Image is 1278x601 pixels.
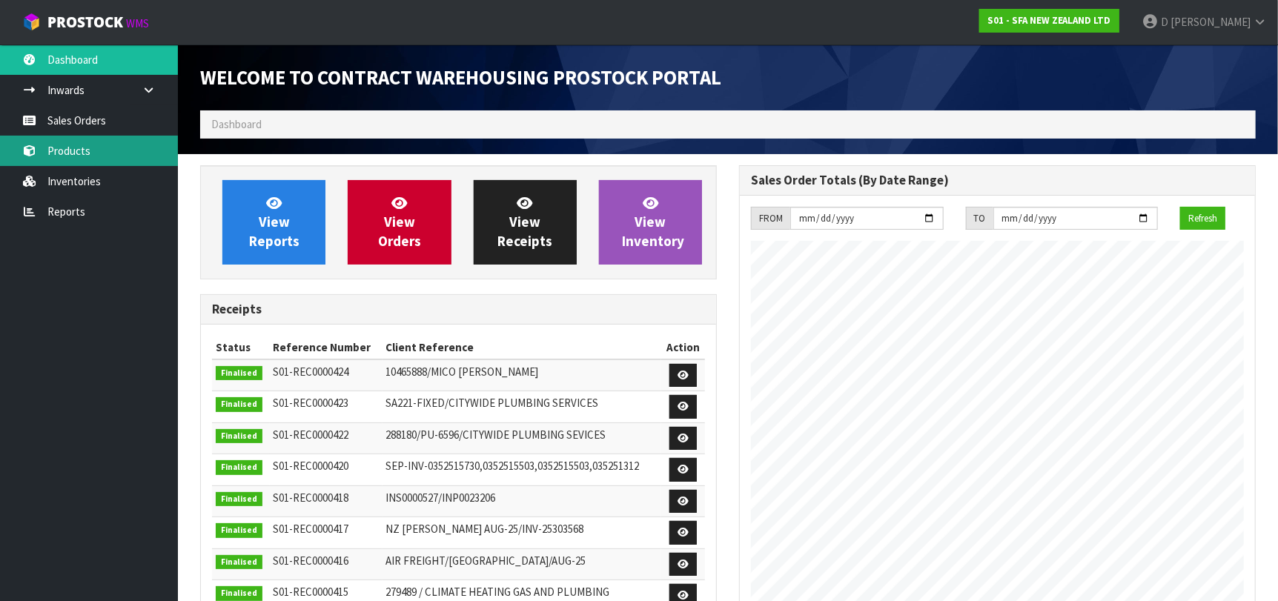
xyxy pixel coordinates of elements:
span: Finalised [216,397,262,412]
span: S01-REC0000423 [274,396,349,410]
span: AIR FREIGHT/[GEOGRAPHIC_DATA]/AUG-25 [386,554,586,568]
span: View Inventory [622,194,684,250]
div: FROM [751,207,790,230]
span: SA221-FIXED/CITYWIDE PLUMBING SERVICES [386,396,599,410]
span: D [1161,15,1168,29]
span: Dashboard [211,117,262,131]
span: Welcome to Contract Warehousing ProStock Portal [200,65,721,90]
span: Finalised [216,586,262,601]
a: ViewInventory [599,180,702,265]
h3: Receipts [212,302,705,316]
span: S01-REC0000415 [274,585,349,599]
a: ViewReports [222,180,325,265]
th: Reference Number [270,336,383,359]
strong: S01 - SFA NEW ZEALAND LTD [987,14,1111,27]
span: View Receipts [497,194,552,250]
span: S01-REC0000418 [274,491,349,505]
span: NZ [PERSON_NAME] AUG-25/INV-25303568 [386,522,584,536]
a: ViewReceipts [474,180,577,265]
img: cube-alt.png [22,13,41,31]
span: S01-REC0000424 [274,365,349,379]
span: S01-REC0000420 [274,459,349,473]
span: INS0000527/INP0023206 [386,491,496,505]
button: Refresh [1180,207,1225,230]
span: S01-REC0000417 [274,522,349,536]
span: Finalised [216,460,262,475]
span: Finalised [216,492,262,507]
th: Action [661,336,705,359]
span: Finalised [216,429,262,444]
span: 279489 / CLIMATE HEATING GAS AND PLUMBING [386,585,610,599]
span: View Orders [378,194,421,250]
a: ViewOrders [348,180,451,265]
span: [PERSON_NAME] [1171,15,1251,29]
span: Finalised [216,555,262,570]
span: 288180/PU-6596/CITYWIDE PLUMBING SEVICES [386,428,606,442]
th: Status [212,336,270,359]
span: S01-REC0000422 [274,428,349,442]
span: 10465888/MICO [PERSON_NAME] [386,365,539,379]
th: Client Reference [383,336,662,359]
span: View Reports [249,194,299,250]
span: S01-REC0000416 [274,554,349,568]
span: SEP-INV-0352515730,0352515503,0352515503,035251312 [386,459,640,473]
span: Finalised [216,523,262,538]
span: ProStock [47,13,123,32]
h3: Sales Order Totals (By Date Range) [751,173,1244,187]
span: Finalised [216,366,262,381]
small: WMS [126,16,149,30]
div: TO [966,207,993,230]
